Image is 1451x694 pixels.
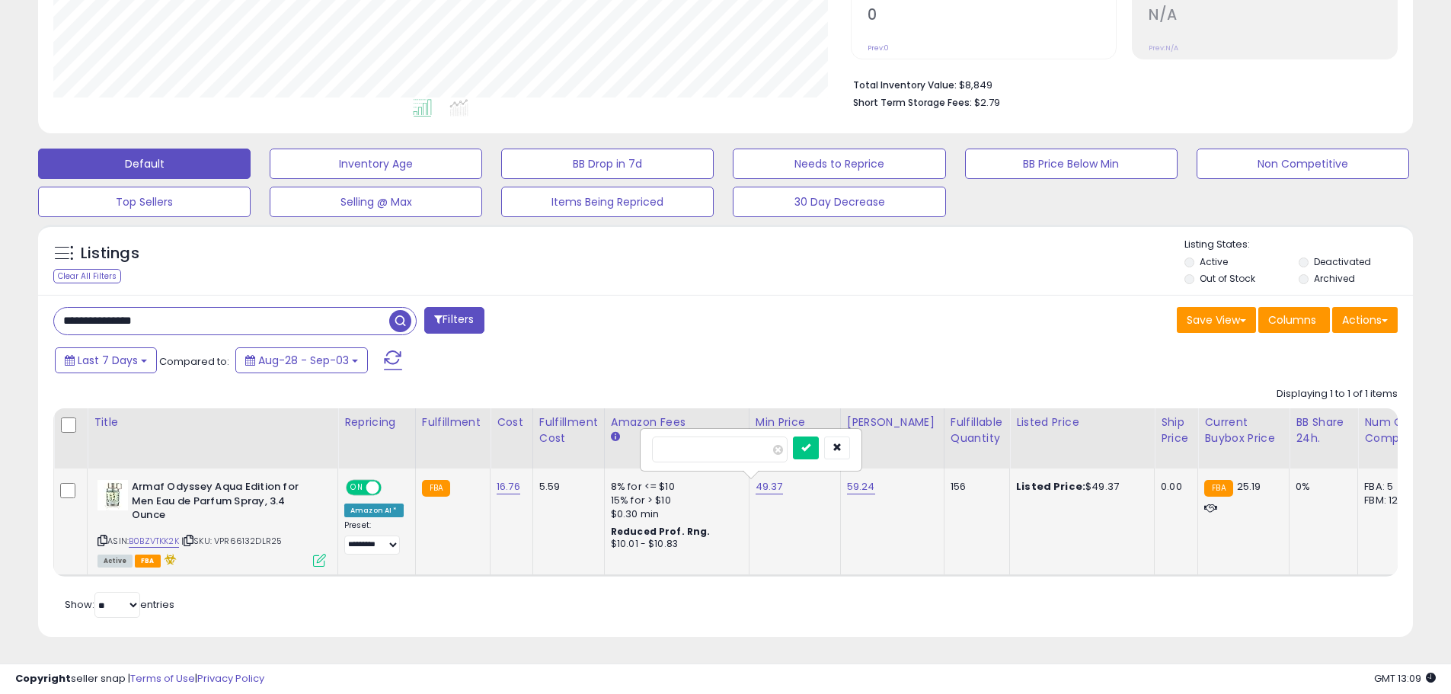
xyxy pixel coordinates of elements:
[1364,414,1420,446] div: Num of Comp.
[1296,480,1346,494] div: 0%
[1374,671,1436,686] span: 2025-09-11 13:09 GMT
[344,504,404,517] div: Amazon AI *
[97,480,128,510] img: 41GGwpppcbL._SL40_.jpg
[1332,307,1398,333] button: Actions
[611,525,711,538] b: Reduced Prof. Rng.
[847,414,938,430] div: [PERSON_NAME]
[1277,387,1398,401] div: Displaying 1 to 1 of 1 items
[424,307,484,334] button: Filters
[197,671,264,686] a: Privacy Policy
[422,414,484,430] div: Fulfillment
[135,555,161,568] span: FBA
[65,597,174,612] span: Show: entries
[1268,312,1316,328] span: Columns
[497,414,526,430] div: Cost
[181,535,282,547] span: | SKU: VPR66132DLR25
[1016,414,1148,430] div: Listed Price
[1364,480,1414,494] div: FBA: 5
[132,480,317,526] b: Armaf Odyssey Aqua Edition for Men Eau de Parfum Spray, 3.4 Ounce
[611,538,737,551] div: $10.01 - $10.83
[539,414,598,446] div: Fulfillment Cost
[1161,480,1186,494] div: 0.00
[951,414,1003,446] div: Fulfillable Quantity
[1364,494,1414,507] div: FBM: 12
[1200,255,1228,268] label: Active
[422,480,450,497] small: FBA
[97,555,133,568] span: All listings currently available for purchase on Amazon
[270,149,482,179] button: Inventory Age
[1184,238,1413,252] p: Listing States:
[868,6,1116,27] h2: 0
[53,269,121,283] div: Clear All Filters
[539,480,593,494] div: 5.59
[344,520,404,555] div: Preset:
[258,353,349,368] span: Aug-28 - Sep-03
[756,414,834,430] div: Min Price
[733,149,945,179] button: Needs to Reprice
[501,187,714,217] button: Items Being Repriced
[974,95,1000,110] span: $2.79
[38,149,251,179] button: Default
[951,480,998,494] div: 156
[97,480,326,565] div: ASIN:
[94,414,331,430] div: Title
[1177,307,1256,333] button: Save View
[853,78,957,91] b: Total Inventory Value:
[611,507,737,521] div: $0.30 min
[853,75,1386,93] li: $8,849
[611,494,737,507] div: 15% for > $10
[1296,414,1351,446] div: BB Share 24h.
[38,187,251,217] button: Top Sellers
[1314,255,1371,268] label: Deactivated
[1016,479,1085,494] b: Listed Price:
[847,479,875,494] a: 59.24
[235,347,368,373] button: Aug-28 - Sep-03
[161,554,177,564] i: hazardous material
[1149,43,1178,53] small: Prev: N/A
[965,149,1178,179] button: BB Price Below Min
[159,354,229,369] span: Compared to:
[1204,414,1283,446] div: Current Buybox Price
[868,43,889,53] small: Prev: 0
[733,187,945,217] button: 30 Day Decrease
[1161,414,1191,446] div: Ship Price
[497,479,520,494] a: 16.76
[347,481,366,494] span: ON
[15,672,264,686] div: seller snap | |
[1204,480,1232,497] small: FBA
[1258,307,1330,333] button: Columns
[1314,272,1355,285] label: Archived
[129,535,179,548] a: B0BZVTKK2K
[55,347,157,373] button: Last 7 Days
[81,243,139,264] h5: Listings
[1149,6,1397,27] h2: N/A
[1200,272,1255,285] label: Out of Stock
[15,671,71,686] strong: Copyright
[756,479,783,494] a: 49.37
[344,414,409,430] div: Repricing
[853,96,972,109] b: Short Term Storage Fees:
[1237,479,1261,494] span: 25.19
[78,353,138,368] span: Last 7 Days
[379,481,404,494] span: OFF
[1197,149,1409,179] button: Non Competitive
[611,414,743,430] div: Amazon Fees
[611,480,737,494] div: 8% for <= $10
[611,430,620,444] small: Amazon Fees.
[1016,480,1143,494] div: $49.37
[270,187,482,217] button: Selling @ Max
[130,671,195,686] a: Terms of Use
[501,149,714,179] button: BB Drop in 7d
